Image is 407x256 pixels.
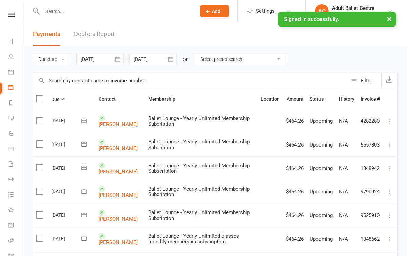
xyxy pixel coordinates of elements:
span: N/A [339,118,348,124]
span: N/A [339,165,348,171]
a: Roll call kiosk mode [8,234,23,249]
a: [PERSON_NAME] [99,239,138,245]
td: 5557803 [357,133,383,156]
a: [PERSON_NAME] [99,192,138,198]
span: Upcoming [310,118,333,124]
span: Upcoming [310,165,333,171]
a: People [8,50,23,65]
div: or [183,55,188,63]
a: [PERSON_NAME] [99,121,138,127]
a: Payments [8,81,23,96]
div: [DATE] [51,139,82,150]
span: N/A [339,236,348,242]
td: $464.26 [283,180,307,203]
a: Calendar [8,65,23,81]
button: Payments [33,22,60,46]
button: Add [200,5,229,17]
span: Settings [256,3,275,19]
span: Signed in successfully. [284,16,339,22]
td: 4282280 [357,109,383,133]
td: 9790924 [357,180,383,203]
th: Status [307,89,336,109]
a: Product Sales [8,142,23,157]
span: Upcoming [310,212,333,218]
a: [PERSON_NAME] [99,145,138,151]
th: Contact [96,89,145,109]
div: Adult Ballet Centre [332,11,374,17]
span: Ballet Lounge - Yearly Unlimited Membership Subcription [148,115,250,127]
th: History [336,89,357,109]
div: [DATE] [51,115,82,126]
th: Location [258,89,283,109]
a: General attendance kiosk mode [8,218,23,234]
span: Upcoming [310,142,333,148]
span: Payments [33,30,60,37]
button: Filter [348,72,381,89]
span: Add [212,8,220,14]
div: [DATE] [51,186,82,197]
td: $464.26 [283,227,307,251]
button: × [383,12,395,26]
a: Dashboard [8,35,23,50]
span: Ballet Lounge - Yearly Unlimited Membership Subcription [148,186,250,198]
span: Ballet Lounge - Yearly Unlimited Membership Subcription [148,139,250,151]
th: Membership [145,89,258,109]
div: [DATE] [51,233,82,244]
button: Due date [33,53,70,65]
a: Debtors Report [74,22,115,46]
td: 1848942 [357,156,383,180]
input: Search... [40,6,191,16]
td: $464.26 [283,109,307,133]
div: [DATE] [51,209,82,220]
input: Search by contact name or invoice number [33,72,348,89]
span: N/A [339,212,348,218]
td: $464.26 [283,204,307,227]
a: [PERSON_NAME] [99,216,138,222]
span: Upcoming [310,236,333,242]
div: [DATE] [51,163,82,173]
td: $464.26 [283,133,307,156]
div: Adult Ballet Centre [332,5,374,11]
span: N/A [339,142,348,148]
div: AC [315,4,329,18]
span: Ballet Lounge - Yearly Unlimited classes monthly membership subscription [148,233,239,245]
span: Ballet Lounge - Yearly Unlimited Membership Subscription [148,163,250,174]
a: [PERSON_NAME] [99,169,138,175]
td: 1048662 [357,227,383,251]
th: Due [48,89,96,109]
th: Amount [283,89,307,109]
span: Upcoming [310,189,333,195]
span: Ballet Lounge - Yearly Unlimited Membership Subcription [148,209,250,221]
div: Filter [361,76,372,85]
a: Reports [8,96,23,111]
th: Invoice # [357,89,383,109]
td: 9525910 [357,204,383,227]
span: N/A [339,189,348,195]
a: What's New [8,203,23,218]
td: $464.26 [283,156,307,180]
